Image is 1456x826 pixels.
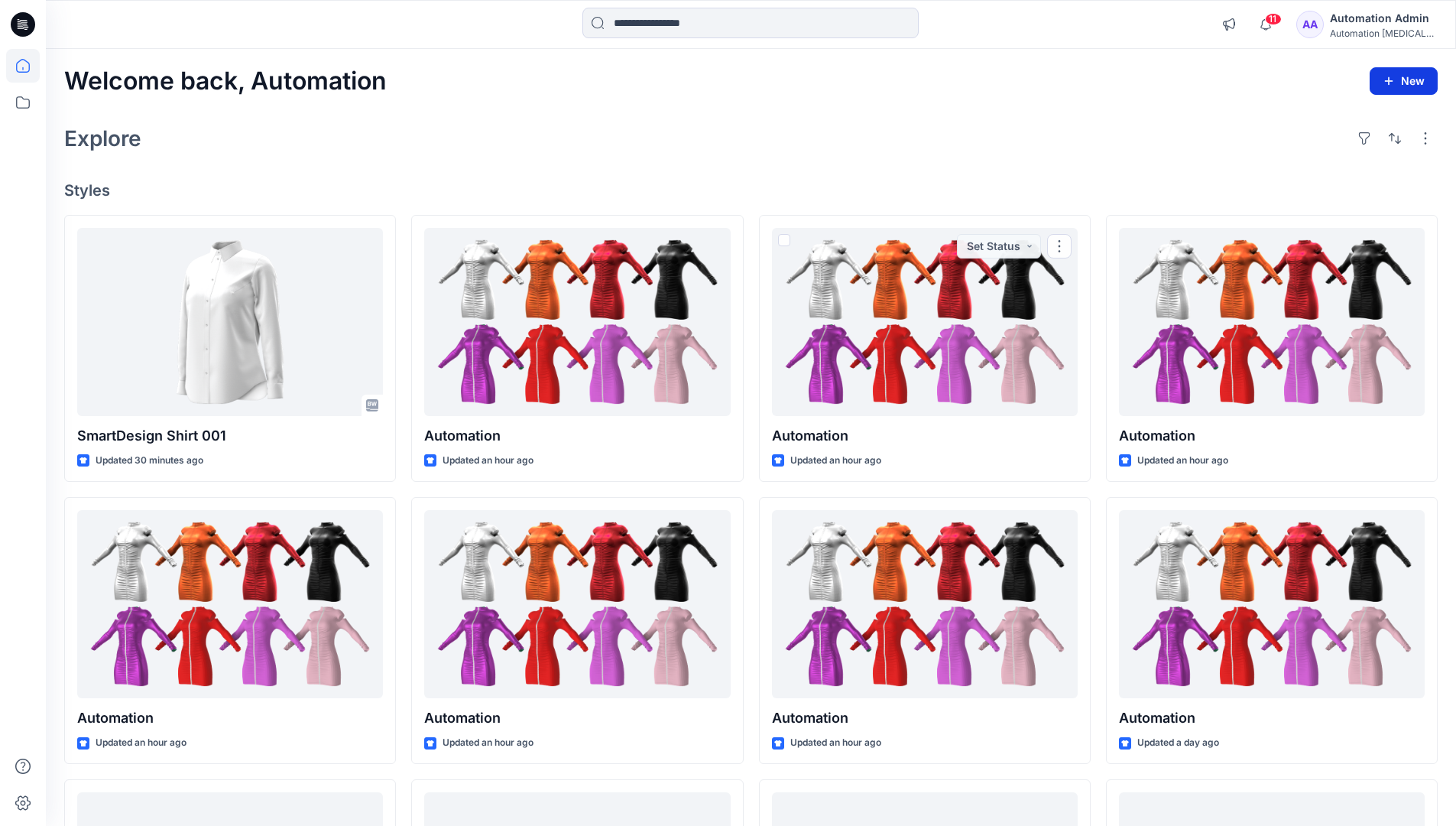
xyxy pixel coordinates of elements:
[790,453,881,469] p: Updated an hour ago
[443,735,533,751] p: Updated an hour ago
[77,228,383,417] a: SmartDesign Shirt 001
[1137,453,1228,469] p: Updated an hour ago
[1119,228,1425,417] a: Automation
[77,510,383,699] a: Automation
[424,228,730,417] a: Automation
[424,707,730,729] p: Automation
[1265,13,1282,25] span: 11
[1330,28,1437,39] div: Automation [MEDICAL_DATA]...
[1119,510,1425,699] a: Automation
[1119,425,1425,447] p: Automation
[64,181,1438,200] h4: Styles
[1296,11,1324,38] div: AA
[424,425,730,447] p: Automation
[64,67,387,96] h2: Welcome back, Automation
[772,707,1078,729] p: Automation
[1330,9,1437,28] div: Automation Admin
[77,707,383,729] p: Automation
[443,453,533,469] p: Updated an hour ago
[1119,707,1425,729] p: Automation
[96,453,203,469] p: Updated 30 minutes ago
[64,126,141,151] h2: Explore
[772,425,1078,447] p: Automation
[1137,735,1219,751] p: Updated a day ago
[772,228,1078,417] a: Automation
[790,735,881,751] p: Updated an hour ago
[424,510,730,699] a: Automation
[1370,67,1438,95] button: New
[96,735,186,751] p: Updated an hour ago
[77,425,383,447] p: SmartDesign Shirt 001
[772,510,1078,699] a: Automation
